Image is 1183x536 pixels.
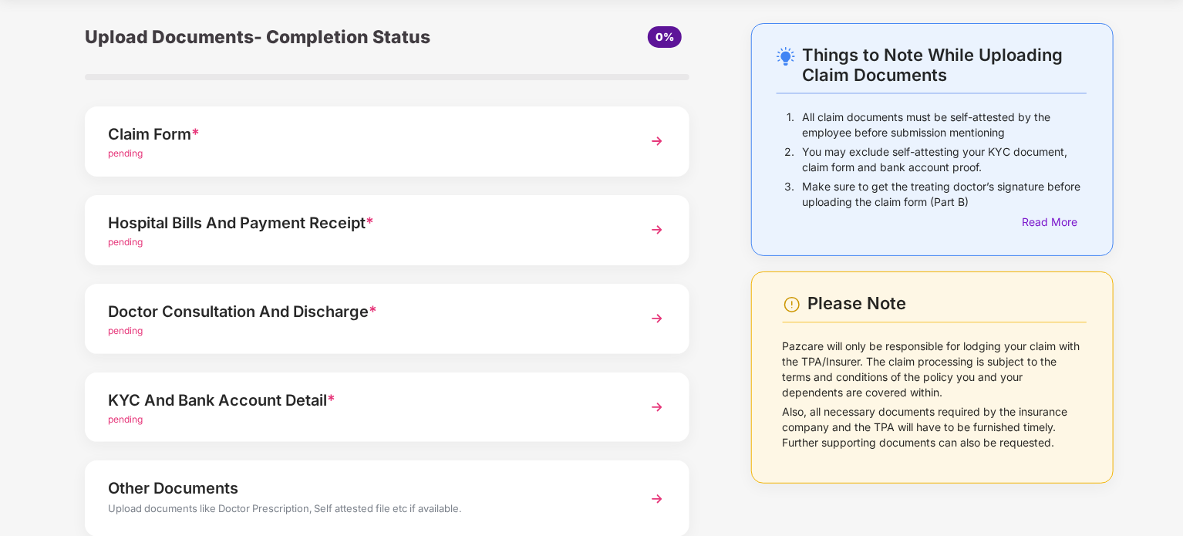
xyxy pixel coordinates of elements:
div: KYC And Bank Account Detail [108,388,619,413]
span: pending [108,147,143,159]
img: svg+xml;base64,PHN2ZyBpZD0iTmV4dCIgeG1sbnM9Imh0dHA6Ly93d3cudzMub3JnLzIwMDAvc3ZnIiB3aWR0aD0iMzYiIG... [643,127,671,155]
div: Upload Documents- Completion Status [85,23,487,51]
p: Pazcare will only be responsible for lodging your claim with the TPA/Insurer. The claim processin... [783,339,1087,400]
p: Make sure to get the treating doctor’s signature before uploading the claim form (Part B) [802,179,1087,210]
span: pending [108,325,143,336]
div: Doctor Consultation And Discharge [108,299,619,324]
p: All claim documents must be self-attested by the employee before submission mentioning [802,110,1087,140]
img: svg+xml;base64,PHN2ZyB4bWxucz0iaHR0cDovL3d3dy53My5vcmcvMjAwMC9zdmciIHdpZHRoPSIyNC4wOTMiIGhlaWdodD... [777,47,795,66]
span: 0% [656,30,674,43]
img: svg+xml;base64,PHN2ZyBpZD0iTmV4dCIgeG1sbnM9Imh0dHA6Ly93d3cudzMub3JnLzIwMDAvc3ZnIiB3aWR0aD0iMzYiIG... [643,393,671,421]
div: Things to Note While Uploading Claim Documents [802,45,1087,85]
p: You may exclude self-attesting your KYC document, claim form and bank account proof. [802,144,1087,175]
span: pending [108,236,143,248]
p: Also, all necessary documents required by the insurance company and the TPA will have to be furni... [783,404,1087,450]
img: svg+xml;base64,PHN2ZyBpZD0iTmV4dCIgeG1sbnM9Imh0dHA6Ly93d3cudzMub3JnLzIwMDAvc3ZnIiB3aWR0aD0iMzYiIG... [643,305,671,332]
img: svg+xml;base64,PHN2ZyBpZD0iTmV4dCIgeG1sbnM9Imh0dHA6Ly93d3cudzMub3JnLzIwMDAvc3ZnIiB3aWR0aD0iMzYiIG... [643,216,671,244]
div: Claim Form [108,122,619,147]
div: Other Documents [108,476,619,501]
div: Please Note [808,293,1087,314]
div: Read More [1022,214,1087,231]
p: 2. [784,144,794,175]
p: 3. [784,179,794,210]
span: pending [108,413,143,425]
div: Hospital Bills And Payment Receipt [108,211,619,235]
p: 1. [787,110,794,140]
img: svg+xml;base64,PHN2ZyBpZD0iTmV4dCIgeG1sbnM9Imh0dHA6Ly93d3cudzMub3JnLzIwMDAvc3ZnIiB3aWR0aD0iMzYiIG... [643,485,671,513]
div: Upload documents like Doctor Prescription, Self attested file etc if available. [108,501,619,521]
img: svg+xml;base64,PHN2ZyBpZD0iV2FybmluZ18tXzI0eDI0IiBkYXRhLW5hbWU9Ildhcm5pbmcgLSAyNHgyNCIgeG1sbnM9Im... [783,295,801,314]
